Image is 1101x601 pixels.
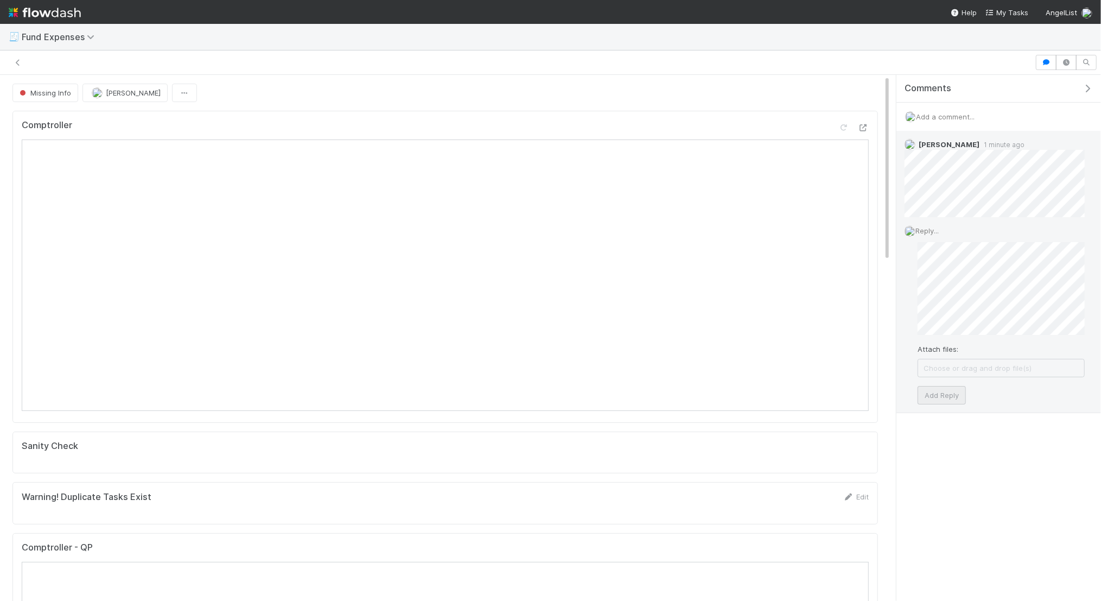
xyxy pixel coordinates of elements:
span: AngelList [1046,8,1077,17]
img: avatar_f32b584b-9fa7-42e4-bca2-ac5b6bf32423.png [1081,8,1092,18]
a: My Tasks [985,7,1028,18]
h5: Comptroller [22,120,72,131]
a: Edit [843,492,869,501]
span: Fund Expenses [22,31,100,42]
span: 1 minute ago [979,141,1024,149]
span: My Tasks [985,8,1028,17]
label: Attach files: [918,344,958,355]
img: logo-inverted-e16ddd16eac7371096b0.svg [9,3,81,22]
h5: Sanity Check [22,441,78,452]
span: 🧾 [9,32,20,41]
img: avatar_f32b584b-9fa7-42e4-bca2-ac5b6bf32423.png [905,111,916,122]
button: Add Reply [918,386,966,404]
span: [PERSON_NAME] [919,140,979,149]
div: Help [951,7,977,18]
img: avatar_f32b584b-9fa7-42e4-bca2-ac5b6bf32423.png [905,226,915,237]
span: Add a comment... [916,112,975,121]
span: Reply... [915,226,939,235]
h5: Comptroller - QP [22,542,93,553]
h5: Warning! Duplicate Tasks Exist [22,492,151,503]
span: Choose or drag and drop file(s) [918,359,1084,377]
img: avatar_93b89fca-d03a-423a-b274-3dd03f0a621f.png [905,139,915,150]
span: Comments [905,83,951,94]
